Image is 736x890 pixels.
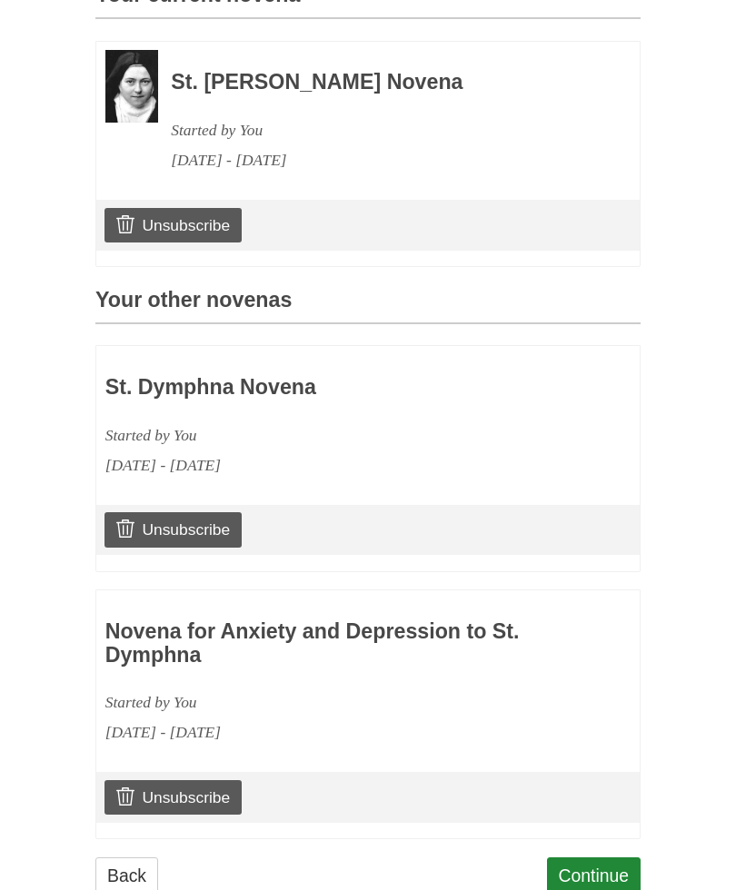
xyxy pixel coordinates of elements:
[105,717,525,747] div: [DATE] - [DATE]
[105,687,525,717] div: Started by You
[105,420,525,450] div: Started by You
[105,450,525,480] div: [DATE] - [DATE]
[105,50,158,123] img: Novena image
[171,71,591,94] h3: St. [PERSON_NAME] Novena
[105,620,525,667] h3: Novena for Anxiety and Depression to St. Dymphna
[171,145,591,175] div: [DATE] - [DATE]
[95,289,641,324] h3: Your other novenas
[104,208,242,242] a: Unsubscribe
[171,115,591,145] div: Started by You
[104,512,242,547] a: Unsubscribe
[105,376,525,400] h3: St. Dymphna Novena
[104,780,242,815] a: Unsubscribe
